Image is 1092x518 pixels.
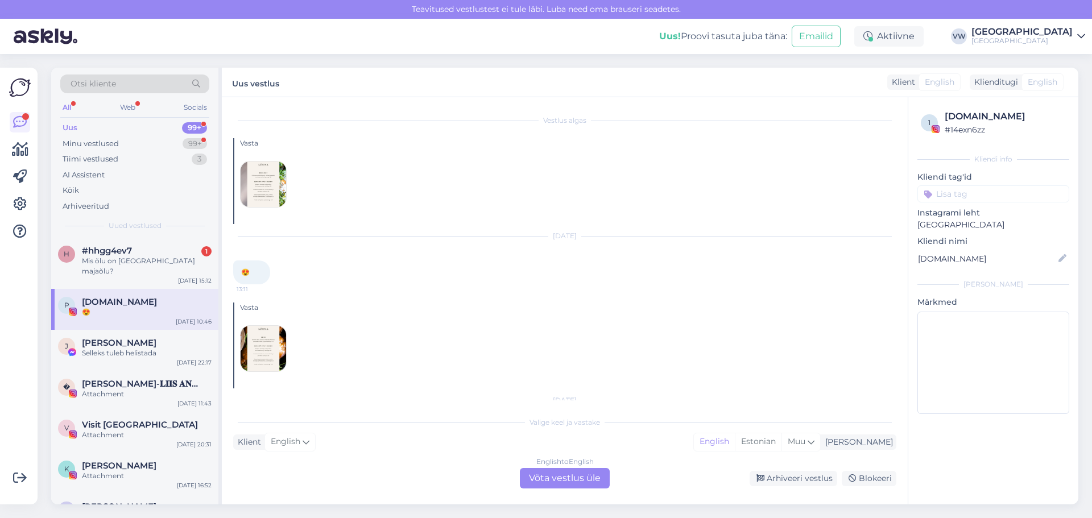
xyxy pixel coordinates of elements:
[192,154,207,165] div: 3
[917,235,1069,247] p: Kliendi nimi
[63,138,119,150] div: Minu vestlused
[82,502,156,512] span: Raili Roosmaa
[971,27,1085,45] a: [GEOGRAPHIC_DATA][GEOGRAPHIC_DATA]
[118,100,138,115] div: Web
[63,383,70,391] span: �
[945,110,1066,123] div: [DOMAIN_NAME]
[792,26,841,47] button: Emailid
[232,74,279,90] label: Uus vestlus
[971,27,1073,36] div: [GEOGRAPHIC_DATA]
[64,301,69,309] span: P
[109,221,162,231] span: Uued vestlused
[176,440,212,449] div: [DATE] 20:31
[64,424,69,432] span: V
[181,100,209,115] div: Socials
[182,122,207,134] div: 99+
[177,358,212,367] div: [DATE] 22:17
[82,297,157,307] span: Päevapraad.ee
[82,430,212,440] div: Attachment
[520,468,610,488] div: Võta vestlus üle
[917,219,1069,231] p: [GEOGRAPHIC_DATA]
[65,342,68,350] span: J
[82,338,156,348] span: Jaanika Aasav
[918,252,1056,265] input: Lisa nimi
[178,276,212,285] div: [DATE] 15:12
[887,76,915,88] div: Klient
[240,138,896,148] div: Vasta
[71,78,116,90] span: Otsi kliente
[271,436,300,448] span: English
[233,417,896,428] div: Valige keel ja vastake
[750,471,837,486] div: Arhiveeri vestlus
[821,436,893,448] div: [PERSON_NAME]
[917,296,1069,308] p: Märkmed
[82,307,212,317] div: 😍
[735,433,781,450] div: Estonian
[240,302,896,313] div: Vasta
[945,123,1066,136] div: # 14exn6zz
[536,457,594,467] div: English to English
[63,201,109,212] div: Arhiveeritud
[177,481,212,490] div: [DATE] 16:52
[854,26,924,47] div: Aktiivne
[971,36,1073,45] div: [GEOGRAPHIC_DATA]
[82,379,200,389] span: 𝐀𝐍𝐍𝐀-𝐋𝐈𝐈𝐒 𝐀𝐍𝐍𝐔𝐒
[842,471,896,486] div: Blokeeri
[917,171,1069,183] p: Kliendi tag'id
[82,461,156,471] span: Katri Kägo
[63,154,118,165] div: Tiimi vestlused
[233,395,896,405] div: [DATE]
[237,285,279,293] span: 13:11
[183,138,207,150] div: 99+
[659,30,787,43] div: Proovi tasuta juba täna:
[82,246,132,256] span: #hhgg4ev7
[925,76,954,88] span: English
[233,115,896,126] div: Vestlus algas
[82,256,212,276] div: Mis õlu on [GEOGRAPHIC_DATA] majaõlu?
[951,28,967,44] div: VW
[176,317,212,326] div: [DATE] 10:46
[9,77,31,98] img: Askly Logo
[233,231,896,241] div: [DATE]
[82,389,212,399] div: Attachment
[63,122,77,134] div: Uus
[60,100,73,115] div: All
[694,433,735,450] div: English
[63,185,79,196] div: Kõik
[788,436,805,446] span: Muu
[82,420,198,430] span: Visit Pärnu
[63,169,105,181] div: AI Assistent
[970,76,1018,88] div: Klienditugi
[201,246,212,256] div: 1
[241,161,286,207] img: attachment
[917,154,1069,164] div: Kliendi info
[64,465,69,473] span: K
[82,348,212,358] div: Selleks tuleb helistada
[917,207,1069,219] p: Instagrami leht
[659,31,681,42] b: Uus!
[82,471,212,481] div: Attachment
[241,326,286,371] img: attachment
[1028,76,1057,88] span: English
[64,250,69,258] span: h
[233,436,261,448] div: Klient
[177,399,212,408] div: [DATE] 11:43
[241,268,250,276] span: 😍
[917,279,1069,289] div: [PERSON_NAME]
[917,185,1069,202] input: Lisa tag
[928,118,930,127] span: 1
